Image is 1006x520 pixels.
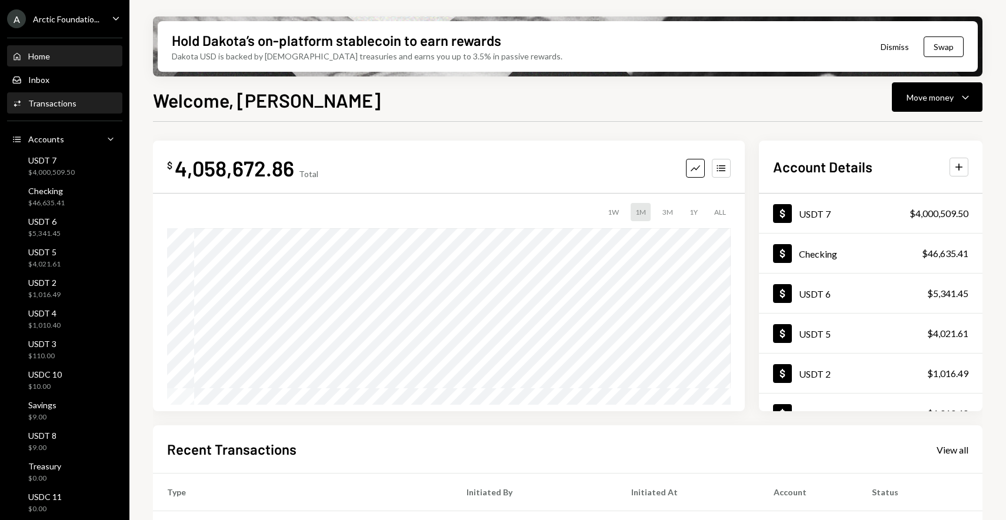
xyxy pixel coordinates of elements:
[760,474,858,511] th: Account
[617,474,760,511] th: Initiated At
[773,157,872,176] h2: Account Details
[28,351,56,361] div: $110.00
[631,203,651,221] div: 1M
[172,50,562,62] div: Dakota USD is backed by [DEMOGRAPHIC_DATA] treasuries and earns you up to 3.5% in passive rewards.
[927,406,968,421] div: $1,010.40
[175,155,294,181] div: 4,058,672.86
[167,159,172,171] div: $
[799,368,831,379] div: USDT 2
[7,366,122,394] a: USDC 10$10.00
[28,382,62,392] div: $10.00
[28,198,65,208] div: $46,635.41
[7,213,122,241] a: USDT 6$5,341.45
[28,504,62,514] div: $0.00
[709,203,731,221] div: ALL
[28,492,62,502] div: USDC 11
[28,186,65,196] div: Checking
[7,488,122,516] a: USDC 11$0.00
[937,444,968,456] div: View all
[33,14,99,24] div: Arctic Foundatio...
[7,244,122,272] a: USDT 5$4,021.61
[28,443,56,453] div: $9.00
[799,208,831,219] div: USDT 7
[28,98,76,108] div: Transactions
[7,335,122,364] a: USDT 3$110.00
[28,290,61,300] div: $1,016.49
[7,182,122,211] a: Checking$46,635.41
[172,31,501,50] div: Hold Dakota’s on-platform stablecoin to earn rewards
[7,69,122,90] a: Inbox
[28,134,64,144] div: Accounts
[866,33,924,61] button: Dismiss
[28,461,61,471] div: Treasury
[28,308,61,318] div: USDT 4
[299,169,318,179] div: Total
[28,369,62,379] div: USDC 10
[858,474,982,511] th: Status
[937,443,968,456] a: View all
[759,194,982,233] a: USDT 7$4,000,509.50
[28,259,61,269] div: $4,021.61
[28,339,56,349] div: USDT 3
[924,36,964,57] button: Swap
[28,51,50,61] div: Home
[685,203,702,221] div: 1Y
[927,366,968,381] div: $1,016.49
[28,229,61,239] div: $5,341.45
[452,474,617,511] th: Initiated By
[28,412,56,422] div: $9.00
[7,458,122,486] a: Treasury$0.00
[7,305,122,333] a: USDT 4$1,010.40
[28,474,61,484] div: $0.00
[759,234,982,273] a: Checking$46,635.41
[759,394,982,433] a: USDT 4$1,010.40
[658,203,678,221] div: 3M
[28,321,61,331] div: $1,010.40
[799,248,837,259] div: Checking
[7,92,122,114] a: Transactions
[153,88,381,112] h1: Welcome, [PERSON_NAME]
[7,274,122,302] a: USDT 2$1,016.49
[910,206,968,221] div: $4,000,509.50
[892,82,982,112] button: Move money
[28,400,56,410] div: Savings
[167,439,297,459] h2: Recent Transactions
[759,354,982,393] a: USDT 2$1,016.49
[799,408,831,419] div: USDT 4
[799,328,831,339] div: USDT 5
[603,203,624,221] div: 1W
[28,75,49,85] div: Inbox
[7,9,26,28] div: A
[7,45,122,66] a: Home
[153,474,452,511] th: Type
[927,286,968,301] div: $5,341.45
[927,326,968,341] div: $4,021.61
[7,128,122,149] a: Accounts
[28,278,61,288] div: USDT 2
[28,155,75,165] div: USDT 7
[28,216,61,226] div: USDT 6
[7,427,122,455] a: USDT 8$9.00
[799,288,831,299] div: USDT 6
[28,431,56,441] div: USDT 8
[7,396,122,425] a: Savings$9.00
[28,247,61,257] div: USDT 5
[759,314,982,353] a: USDT 5$4,021.61
[922,246,968,261] div: $46,635.41
[907,91,954,104] div: Move money
[759,274,982,313] a: USDT 6$5,341.45
[7,152,122,180] a: USDT 7$4,000,509.50
[28,168,75,178] div: $4,000,509.50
